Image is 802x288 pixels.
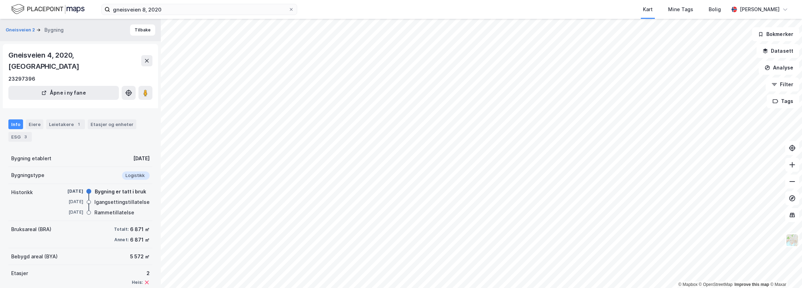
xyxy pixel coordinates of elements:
[114,237,129,243] div: Annet:
[8,50,141,72] div: Gneisveien 4, 2020, [GEOGRAPHIC_DATA]
[94,198,150,206] div: Igangsettingstillatelse
[55,209,83,215] div: [DATE]
[757,44,799,58] button: Datasett
[767,94,799,108] button: Tags
[8,132,32,142] div: ESG
[55,199,83,205] div: [DATE]
[114,227,129,232] div: Totalt:
[110,4,288,15] input: Søk på adresse, matrikkel, gårdeiere, leietakere eller personer
[11,188,33,197] div: Historikk
[55,188,83,194] div: [DATE]
[22,133,29,140] div: 3
[95,187,146,196] div: Bygning er tatt i bruk
[6,27,36,34] button: Gneisveien 2
[752,27,799,41] button: Bokmerker
[668,5,693,14] div: Mine Tags
[643,5,653,14] div: Kart
[26,119,43,129] div: Eiere
[75,121,82,128] div: 1
[766,77,799,91] button: Filter
[735,282,769,287] a: Improve this map
[94,208,134,217] div: Rammetillatelse
[759,61,799,75] button: Analyse
[678,282,697,287] a: Mapbox
[8,86,119,100] button: Åpne i ny fane
[132,280,143,285] div: Heis:
[767,254,802,288] iframe: Chat Widget
[46,119,85,129] div: Leietakere
[11,269,28,278] div: Etasjer
[133,154,150,163] div: [DATE]
[132,269,150,278] div: 2
[130,225,150,234] div: 6 871 ㎡
[130,252,150,261] div: 5 572 ㎡
[11,225,51,234] div: Bruksareal (BRA)
[130,24,155,36] button: Tilbake
[767,254,802,288] div: Kontrollprogram for chat
[11,154,51,163] div: Bygning etablert
[740,5,780,14] div: [PERSON_NAME]
[44,26,64,34] div: Bygning
[11,252,58,261] div: Bebygd areal (BYA)
[11,171,44,179] div: Bygningstype
[91,121,134,127] div: Etasjer og enheter
[130,236,150,244] div: 6 871 ㎡
[8,75,35,83] div: 23297396
[709,5,721,14] div: Bolig
[699,282,733,287] a: OpenStreetMap
[11,3,85,15] img: logo.f888ab2527a4732fd821a326f86c7f29.svg
[786,234,799,247] img: Z
[8,119,23,129] div: Info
